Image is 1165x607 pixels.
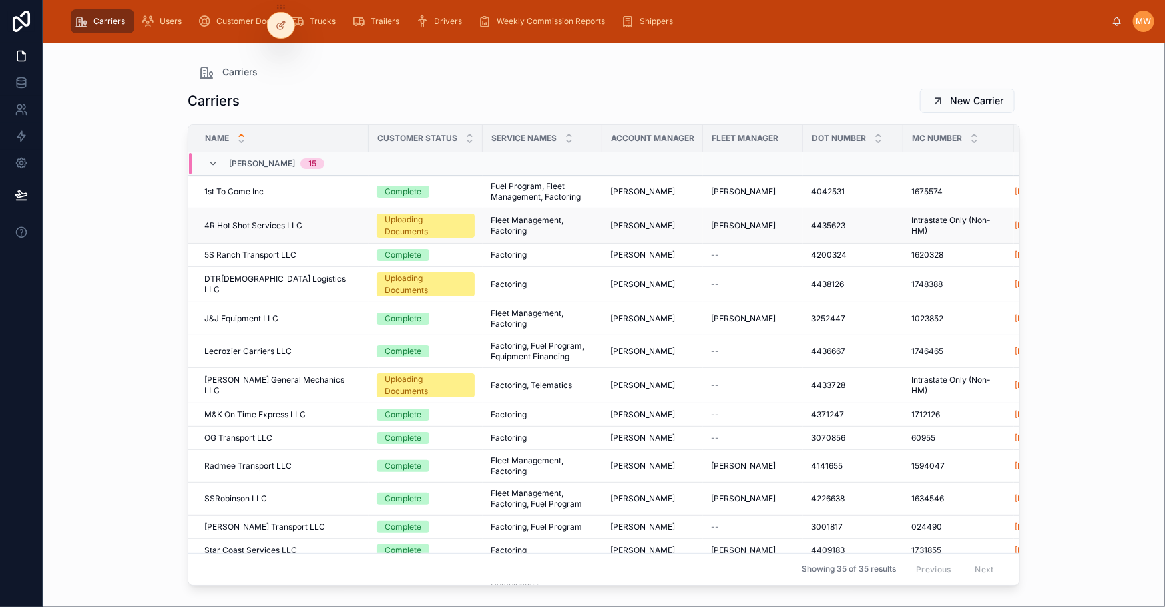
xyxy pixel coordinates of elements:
span: [PERSON_NAME] [610,250,675,260]
span: 4226638 [811,493,845,504]
span: Name [205,133,229,144]
span: Star Coast Services LLC [204,545,297,556]
span: [PERSON_NAME] [610,433,675,443]
span: Users [160,16,182,27]
span: [PERSON_NAME] [1015,220,1080,231]
span: MW [1136,16,1152,27]
a: Complete [377,544,475,556]
div: Complete [385,460,421,472]
span: [PERSON_NAME] [1015,522,1080,532]
span: Factoring [491,279,527,290]
span: Factoring, Telematics [491,380,572,391]
span: Intrastate Only (Non-HM) [911,215,1006,236]
a: [PERSON_NAME] [1015,433,1080,443]
a: [PERSON_NAME] [610,493,695,504]
span: 1675574 [911,186,943,197]
span: Factoring [491,433,527,443]
span: Factoring [491,545,527,556]
a: Complete [377,409,475,421]
a: 1023852 [911,313,1006,324]
a: Complete [377,460,475,472]
a: -- [711,380,795,391]
button: New Carrier [920,89,1015,113]
a: [PERSON_NAME] [711,186,795,197]
a: Trailers [348,9,409,33]
span: 4042531 [811,186,845,197]
a: -- [711,346,795,357]
span: 4438126 [811,279,844,290]
a: 4436667 [811,346,895,357]
a: Complete [377,345,475,357]
a: [PERSON_NAME] [610,522,695,532]
span: [PERSON_NAME] [610,220,675,231]
a: 1st To Come Inc [204,186,361,197]
span: 1st To Come Inc [204,186,264,197]
a: [PERSON_NAME] [711,220,795,231]
span: [PERSON_NAME] [229,158,295,169]
div: Uploading Documents [385,272,467,296]
a: [PERSON_NAME] [1015,220,1109,231]
a: Complete [377,432,475,444]
span: MC Number [912,133,962,144]
a: Factoring [491,545,594,556]
span: Lecrozier Carriers LLC [204,346,292,357]
a: [PERSON_NAME] [610,461,695,471]
a: Uploading Documents [377,272,475,296]
div: Complete [385,313,421,325]
a: Trucks [287,9,345,33]
span: [PERSON_NAME] [711,313,776,324]
span: [PERSON_NAME] General Mechanics LLC [204,375,361,396]
a: 3070856 [811,433,895,443]
a: [PERSON_NAME] [1015,380,1080,391]
a: [PERSON_NAME] [1015,461,1109,471]
a: Fleet Management, Factoring [491,308,594,329]
span: Factoring, Fuel Program [491,522,582,532]
a: Complete [377,521,475,533]
span: Intrastate Only (Non-HM) [911,375,1006,396]
span: [PERSON_NAME] [1015,545,1080,556]
a: 1634546 [911,493,1006,504]
a: 1712126 [911,409,1006,420]
span: Drivers [434,16,462,27]
a: Factoring, Telematics [491,380,594,391]
span: [PERSON_NAME] [610,279,675,290]
div: Complete [385,493,421,505]
span: Carriers [93,16,125,27]
div: 15 [308,158,316,169]
span: -- [711,409,719,420]
a: 5S Ranch Transport LLC [204,250,361,260]
a: [PERSON_NAME] [1015,409,1109,420]
a: [PERSON_NAME] [610,313,695,324]
span: Factoring [491,250,527,260]
span: [PERSON_NAME] [1015,409,1080,420]
a: [PERSON_NAME] [711,493,795,504]
a: 3252447 [811,313,895,324]
span: [PERSON_NAME] [711,220,776,231]
span: -- [711,380,719,391]
div: Complete [385,432,421,444]
div: Complete [385,345,421,357]
span: [PERSON_NAME] [1015,461,1080,471]
a: -- [711,433,795,443]
span: [PERSON_NAME] [610,409,675,420]
a: 1731855 [911,545,1006,556]
a: Fuel Program, Fleet Management, Factoring [491,181,594,202]
a: [PERSON_NAME] [1015,493,1109,504]
div: Uploading Documents [385,214,467,238]
span: -- [711,279,719,290]
span: 4R Hot Shot Services LLC [204,220,302,231]
span: [PERSON_NAME] [1015,250,1080,260]
span: [PERSON_NAME] [610,186,675,197]
span: 3070856 [811,433,845,443]
a: 4141655 [811,461,895,471]
span: 5S Ranch Transport LLC [204,250,296,260]
span: Account Manager [611,133,694,144]
a: [PERSON_NAME] [1015,279,1080,290]
a: [PERSON_NAME] [610,250,695,260]
a: [PERSON_NAME] [610,346,695,357]
a: [PERSON_NAME] [1015,346,1080,357]
span: [PERSON_NAME] [610,461,675,471]
span: 4435623 [811,220,845,231]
